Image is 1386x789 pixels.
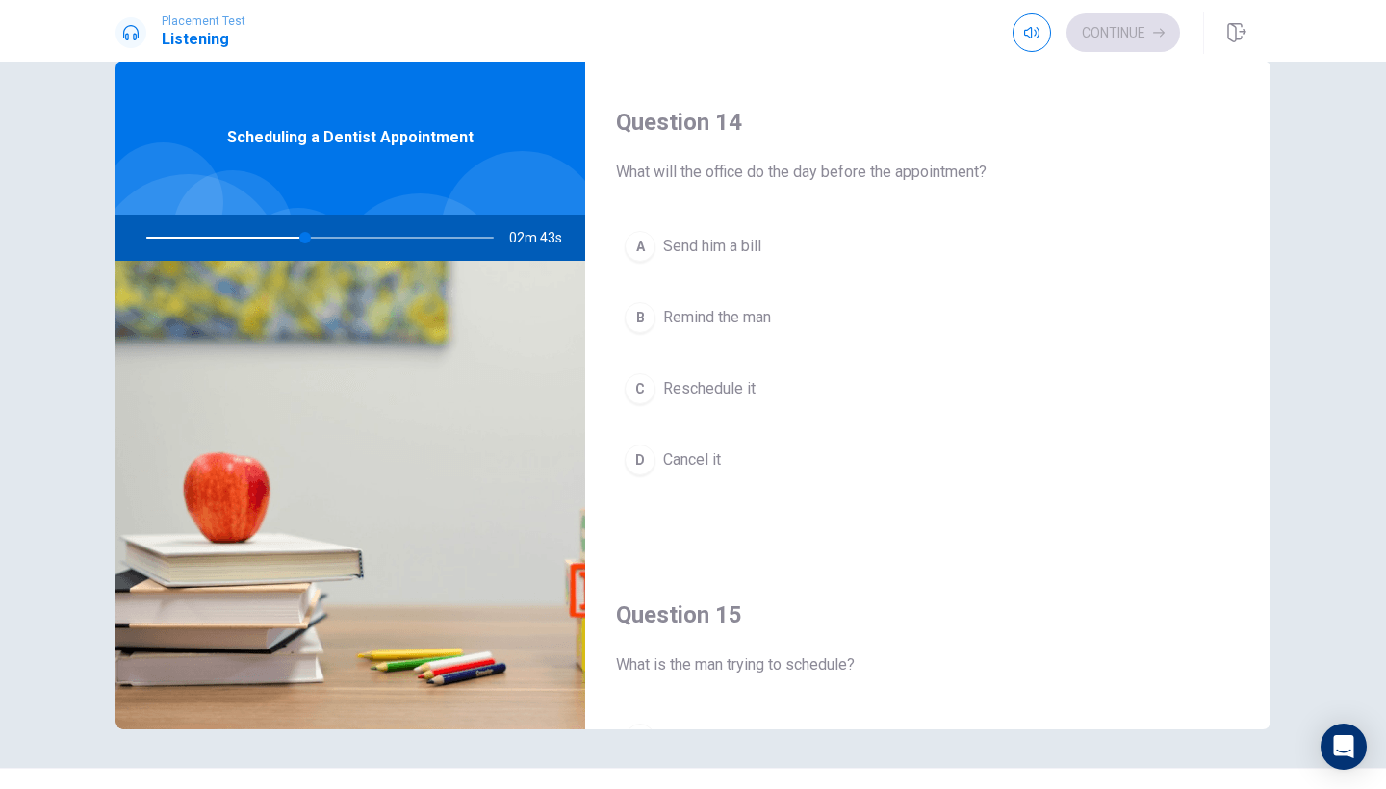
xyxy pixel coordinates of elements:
[663,377,756,400] span: Reschedule it
[616,436,1240,484] button: DCancel it
[616,293,1240,342] button: BRemind the man
[509,215,577,261] span: 02m 43s
[625,231,655,262] div: A
[162,14,245,28] span: Placement Test
[625,373,655,404] div: C
[616,715,1240,763] button: AA haircut
[616,161,1240,184] span: What will the office do the day before the appointment?
[162,28,245,51] h1: Listening
[115,261,585,729] img: Scheduling a Dentist Appointment
[663,235,761,258] span: Send him a bill
[663,306,771,329] span: Remind the man
[625,302,655,333] div: B
[616,107,1240,138] h4: Question 14
[616,365,1240,413] button: CReschedule it
[663,448,721,471] span: Cancel it
[616,653,1240,676] span: What is the man trying to schedule?
[625,724,655,754] div: A
[1321,724,1367,770] div: Open Intercom Messenger
[616,599,1240,630] h4: Question 15
[663,727,721,751] span: A haircut
[616,222,1240,270] button: ASend him a bill
[625,445,655,475] div: D
[227,126,474,149] span: Scheduling a Dentist Appointment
